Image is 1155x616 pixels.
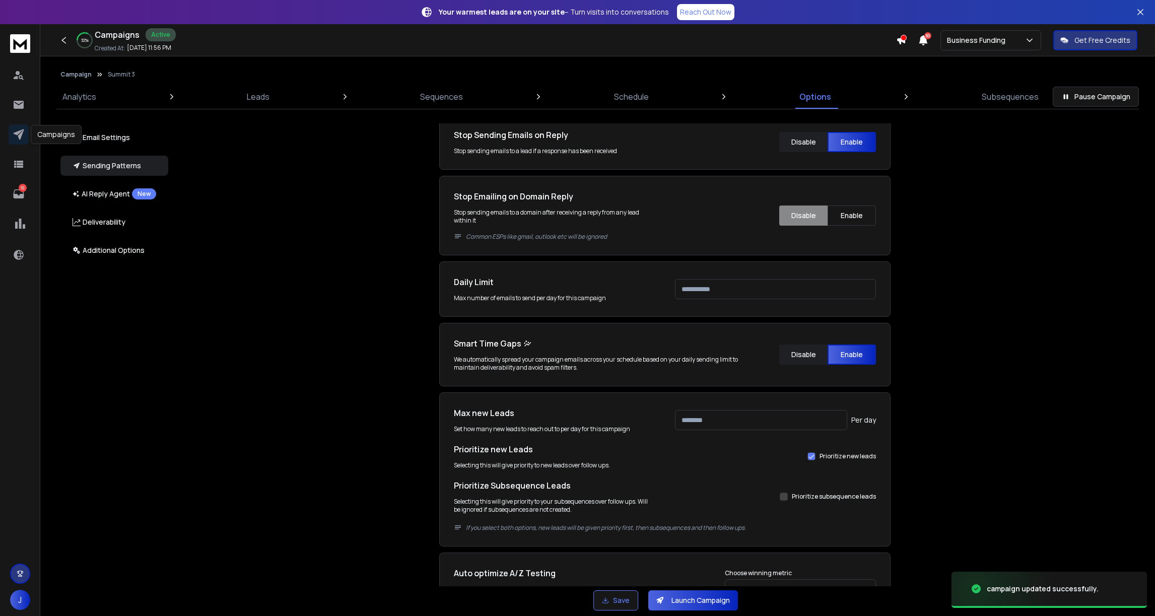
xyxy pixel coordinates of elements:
p: Schedule [614,91,649,103]
button: Disable [779,132,828,152]
p: Reach Out Now [680,7,731,17]
a: Leads [241,85,276,109]
p: Email Settings [73,132,130,143]
div: Campaigns [31,125,82,144]
strong: Your warmest leads are on your site [439,7,565,17]
button: J [10,590,30,610]
a: Subsequences [976,85,1045,109]
p: Options [799,91,831,103]
p: Analytics [62,91,96,103]
a: Analytics [56,85,102,109]
button: Email Settings [60,127,168,148]
p: 32 % [81,37,89,43]
a: Sequences [414,85,469,109]
button: Enable [828,132,876,152]
button: Campaign [60,71,92,79]
p: Leads [247,91,269,103]
p: Created At: [95,44,125,52]
button: Pause Campaign [1053,87,1139,107]
p: Sequences [420,91,463,103]
p: Get Free Credits [1074,35,1130,45]
div: campaign updated successfully. [987,584,1099,594]
p: – Turn visits into conversations [439,7,669,17]
div: Active [146,28,176,41]
a: Options [793,85,837,109]
h1: Campaigns [95,29,140,41]
p: Summit 3 [108,71,135,79]
p: [DATE] 11:56 PM [127,44,171,52]
button: Get Free Credits [1053,30,1137,50]
a: 10 [9,184,29,204]
a: Schedule [608,85,655,109]
span: 50 [924,32,931,39]
h1: Stop Sending Emails on Reply [454,129,655,141]
p: Subsequences [982,91,1039,103]
p: Business Funding [947,35,1009,45]
img: logo [10,34,30,53]
p: 10 [19,184,27,192]
a: Reach Out Now [677,4,734,20]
